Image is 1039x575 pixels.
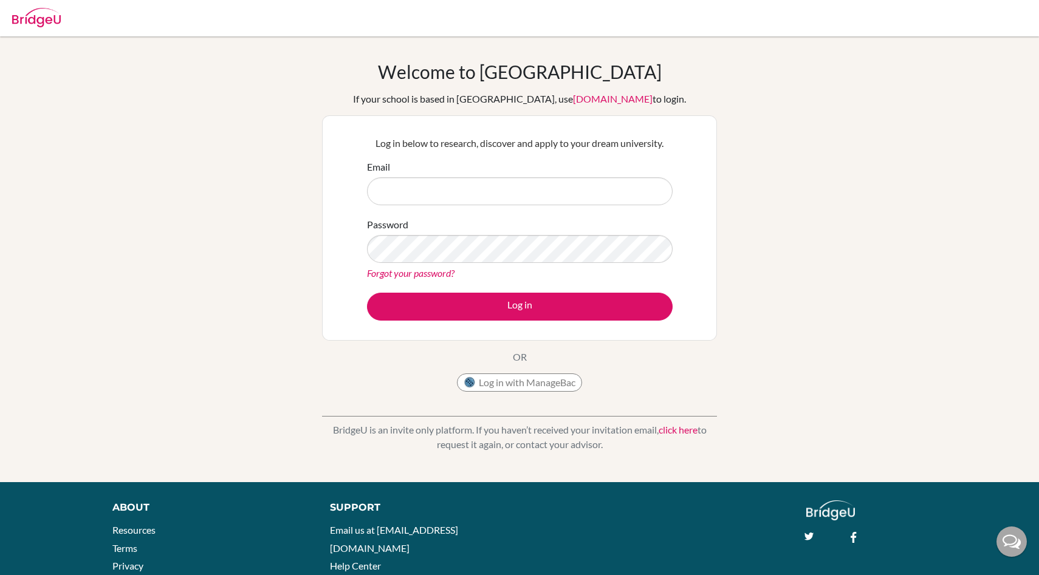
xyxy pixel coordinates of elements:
[806,500,856,520] img: logo_white@2x-f4f0deed5e89b7ecb1c2cc34c3e3d731f90f0f143d5ea2071677605dd97b5244.png
[573,93,653,104] a: [DOMAIN_NAME]
[367,160,390,174] label: Email
[28,9,53,19] span: Help
[112,542,137,554] a: Terms
[330,524,458,554] a: Email us at [EMAIL_ADDRESS][DOMAIN_NAME]
[378,61,662,83] h1: Welcome to [GEOGRAPHIC_DATA]
[353,92,686,106] div: If your school is based in [GEOGRAPHIC_DATA], use to login.
[112,560,143,571] a: Privacy
[367,267,454,279] a: Forgot your password?
[367,293,673,321] button: Log in
[322,423,717,452] p: BridgeU is an invite only platform. If you haven’t received your invitation email, to request it ...
[513,350,527,364] p: OR
[659,424,698,435] a: click here
[112,500,303,515] div: About
[112,524,156,536] a: Resources
[367,217,408,232] label: Password
[367,136,673,151] p: Log in below to research, discover and apply to your dream university.
[330,500,506,515] div: Support
[330,560,381,571] a: Help Center
[12,8,61,27] img: Bridge-U
[457,373,582,392] button: Log in with ManageBac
